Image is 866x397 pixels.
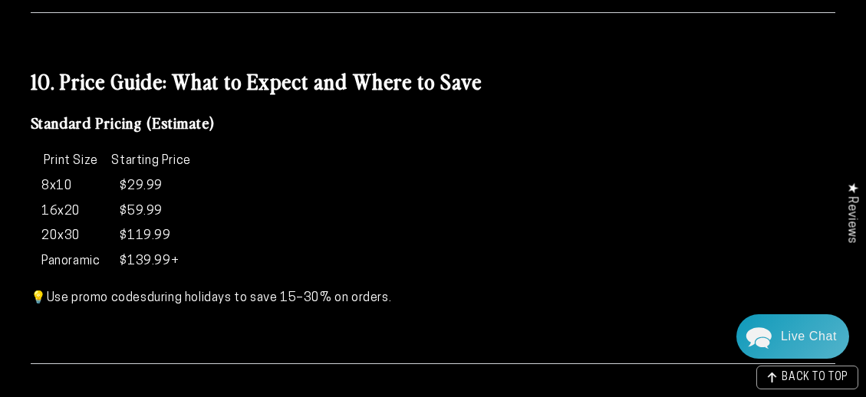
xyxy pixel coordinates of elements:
th: Print Size [32,149,109,173]
td: 20x30 [32,225,109,248]
strong: Use promo codes [47,292,147,304]
td: $119.99 [110,225,191,248]
td: $139.99+ [110,250,191,274]
strong: Standard Pricing (Estimate) [31,112,216,133]
td: 16x20 [32,200,109,224]
td: $59.99 [110,200,191,224]
span: BACK TO TOP [782,372,848,383]
div: Click to open Judge.me floating reviews tab [837,170,866,255]
strong: 10. Price Guide: What to Expect and Where to Save [31,66,482,95]
div: Contact Us Directly [781,314,837,359]
td: Panoramic [32,250,109,274]
div: Chat widget toggle [736,314,849,359]
p: 💡 during holidays to save 15–30% on orders. [31,287,835,310]
td: 8x10 [32,175,109,198]
th: Starting Price [110,149,191,173]
td: $29.99 [110,175,191,198]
